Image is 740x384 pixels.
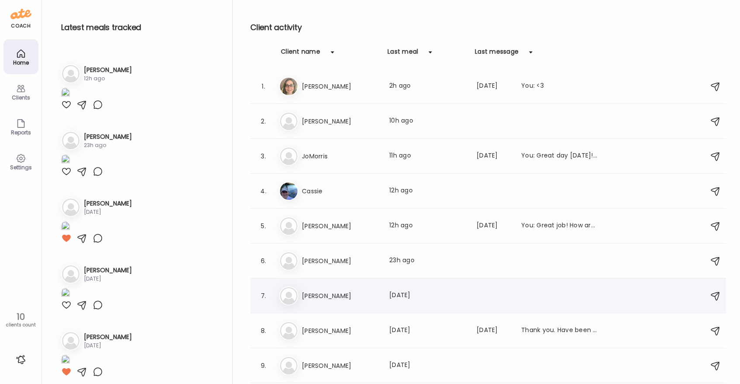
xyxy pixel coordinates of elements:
[389,326,466,336] div: [DATE]
[302,256,379,266] h3: [PERSON_NAME]
[521,151,598,161] div: You: Great day [DATE]! Good protein, veggies and even beans!
[3,312,38,322] div: 10
[5,130,37,135] div: Reports
[10,7,31,21] img: ate
[84,266,132,275] h3: [PERSON_NAME]
[389,151,466,161] div: 11h ago
[389,256,466,266] div: 23h ago
[477,151,511,161] div: [DATE]
[258,151,269,161] div: 3.
[302,360,379,371] h3: [PERSON_NAME]
[280,182,297,200] img: avatars%2FjTu57vD8tzgDGGVSazPdCX9NNMy1
[521,81,598,92] div: You: <3
[61,21,218,34] h2: Latest meals tracked
[84,65,132,75] h3: [PERSON_NAME]
[280,217,297,235] img: bg-avatar-default.svg
[84,199,132,208] h3: [PERSON_NAME]
[258,221,269,231] div: 5.
[477,221,511,231] div: [DATE]
[62,332,80,350] img: bg-avatar-default.svg
[280,113,297,130] img: bg-avatar-default.svg
[62,265,80,283] img: bg-avatar-default.svg
[3,322,38,328] div: clients count
[280,147,297,165] img: bg-avatar-default.svg
[258,116,269,127] div: 2.
[280,287,297,305] img: bg-avatar-default.svg
[84,333,132,342] h3: [PERSON_NAME]
[258,326,269,336] div: 8.
[389,81,466,92] div: 2h ago
[84,208,132,216] div: [DATE]
[302,221,379,231] h3: [PERSON_NAME]
[5,95,37,100] div: Clients
[302,326,379,336] h3: [PERSON_NAME]
[302,291,379,301] h3: [PERSON_NAME]
[389,186,466,196] div: 12h ago
[258,186,269,196] div: 4.
[84,342,132,350] div: [DATE]
[302,116,379,127] h3: [PERSON_NAME]
[280,252,297,270] img: bg-avatar-default.svg
[5,165,37,170] div: Settings
[281,47,320,61] div: Client name
[302,151,379,161] h3: JoMorris
[84,132,132,141] h3: [PERSON_NAME]
[389,116,466,127] div: 10h ago
[5,60,37,65] div: Home
[389,360,466,371] div: [DATE]
[62,199,80,216] img: bg-avatar-default.svg
[475,47,519,61] div: Last message
[84,75,132,82] div: 12h ago
[477,81,511,92] div: [DATE]
[302,186,379,196] h3: Cassie
[280,78,297,95] img: avatars%2FYr2TRmk546hTF5UKtBKijktb52i2
[62,65,80,82] img: bg-avatar-default.svg
[258,291,269,301] div: 7.
[11,22,31,30] div: coach
[62,132,80,149] img: bg-avatar-default.svg
[61,221,70,233] img: images%2Fi2qvV639y6ciQrJO8ThcA6Qk9nJ3%2FkRmgaJ9UQhzZT6QxvVVT%2FuZh4g6HIFqTDSOUyl1Pa_1080
[389,221,466,231] div: 12h ago
[258,256,269,266] div: 6.
[250,21,726,34] h2: Client activity
[477,326,511,336] div: [DATE]
[387,47,418,61] div: Last meal
[389,291,466,301] div: [DATE]
[280,322,297,339] img: bg-avatar-default.svg
[258,360,269,371] div: 9.
[302,81,379,92] h3: [PERSON_NAME]
[84,141,132,149] div: 23h ago
[61,88,70,99] img: images%2FgmSstZT9MMajQAFtUNwOfXGkKsY2%2FJjCcNB3wp9er7YHa5RGS%2F3EvlzRHA80dgRjDLfTqb_1080
[258,81,269,92] div: 1.
[61,288,70,300] img: images%2FQcLwA9GSTyMSxwY3uOCjqDgGz2b2%2FSPhsn4p4eC4AZo6qv0Dq%2FysLizQx3KnzsyvuyAEYE_1080
[61,355,70,367] img: images%2FoPvh4iQiylWPcKuLc7R3BonPKAA3%2FwXXm6ig89P7qyBURgLe5%2FF5wZcJTt3Zxsle31ibnw_1080
[521,326,598,336] div: Thank you. Have been trying to stick to It and finding it very insightful. Haven’t finished recor...
[280,357,297,374] img: bg-avatar-default.svg
[84,275,132,283] div: [DATE]
[61,154,70,166] img: images%2FLWLdH1wSKAW3US68JvMrF7OC12z2%2FRey2irPs1KVxb0zXoXdb%2FGIxvDwDNlIvbJVFPwl1V_1080
[521,221,598,231] div: You: Great job! How are you finding the app?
